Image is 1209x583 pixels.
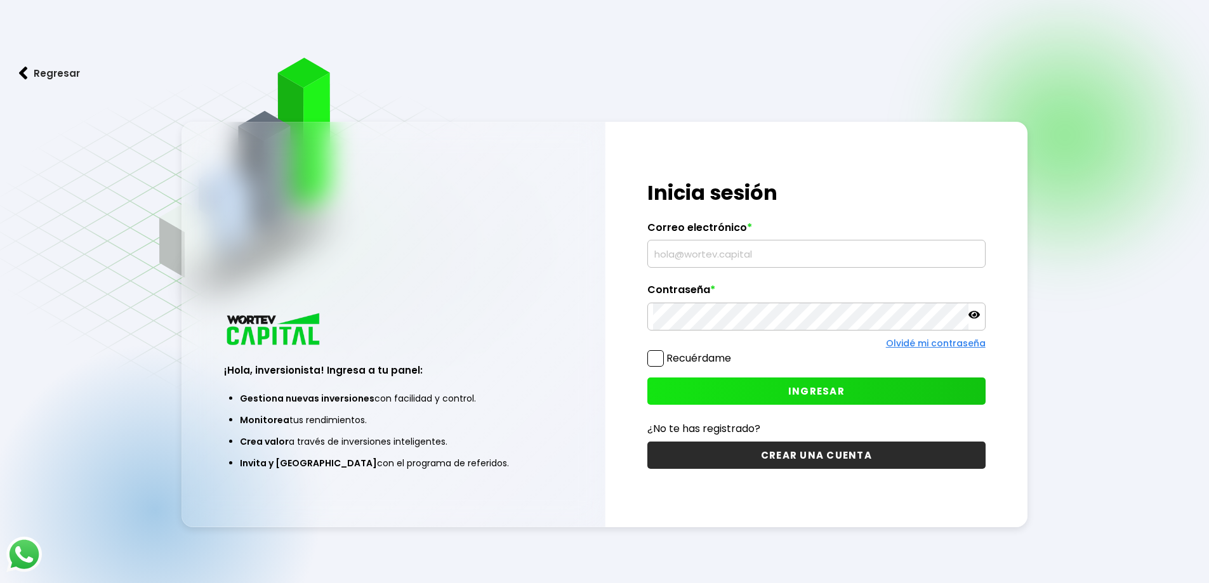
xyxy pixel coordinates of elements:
span: INGRESAR [788,384,845,398]
h3: ¡Hola, inversionista! Ingresa a tu panel: [224,363,562,377]
label: Contraseña [647,284,986,303]
button: CREAR UNA CUENTA [647,442,986,469]
input: hola@wortev.capital [653,240,980,267]
span: Monitorea [240,414,289,426]
span: Invita y [GEOGRAPHIC_DATA] [240,457,377,469]
span: Crea valor [240,435,289,448]
a: Olvidé mi contraseña [886,337,986,350]
a: ¿No te has registrado?CREAR UNA CUENTA [647,421,986,469]
li: con el programa de referidos. [240,452,546,474]
img: logo_wortev_capital [224,311,324,349]
li: a través de inversiones inteligentes. [240,431,546,452]
p: ¿No te has registrado? [647,421,986,436]
img: flecha izquierda [19,67,28,80]
img: logos_whatsapp-icon.242b2217.svg [6,537,42,572]
li: tus rendimientos. [240,409,546,431]
li: con facilidad y control. [240,388,546,409]
span: Gestiona nuevas inversiones [240,392,374,405]
label: Recuérdame [666,351,731,365]
h1: Inicia sesión [647,178,986,208]
label: Correo electrónico [647,221,986,240]
button: INGRESAR [647,377,986,405]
